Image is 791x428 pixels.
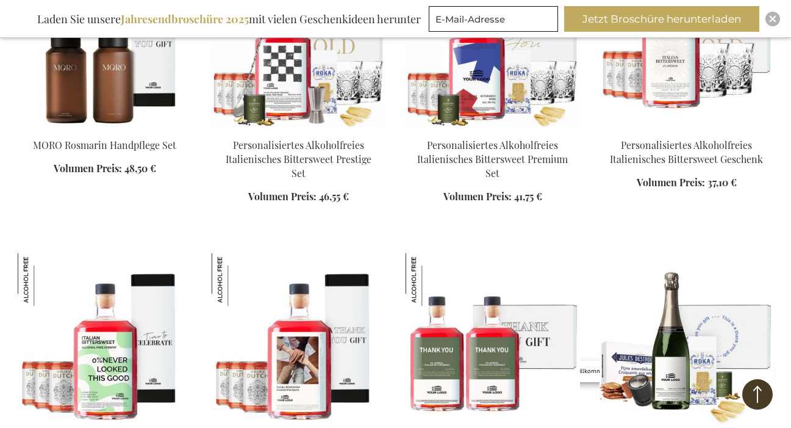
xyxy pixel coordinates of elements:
img: Personalised Non-Alcoholic Italian Bittersweet Set [212,253,386,424]
span: 37,10 € [707,176,737,189]
a: MORO Rosmarin Handpflege Set [33,139,176,151]
b: Jahresendbroschüre 2025 [121,12,249,26]
img: Personalised Non-Alcoholic Italian Bittersweet Set [18,253,192,424]
img: The Premium Bubbles & Bites Set [600,253,774,424]
span: Volumen Preis: [248,190,317,203]
img: Personalisiertes Alkoholfreies Italienisches Bittersweet Set [18,253,70,306]
div: Laden Sie unsere mit vielen Geschenkideen herunter [32,6,426,32]
button: Jetzt Broschüre herunterladen [564,6,759,32]
img: Personalised Non-Alcoholic Italian Bittersweet Duo Gift Set [406,253,580,424]
a: Personalisiertes Alkoholfreies Italienisches Bittersweet Geschenk [610,139,763,165]
span: 48,50 € [124,162,156,175]
a: Personalisiertes Alkoholfreies Italienisches Bittersweet Prestige Set Personalisiertes Alkoholfre... [212,123,386,135]
img: Personalisiertes Alkoholfreies Italienisches Bittersweet Duo-Geschenkset [406,253,458,306]
form: marketing offers and promotions [429,6,562,35]
a: Volumen Preis: 46,55 € [248,190,349,204]
a: Personalisiertes Alkoholfreies Italienisches Bittersweet Prestige Set [226,139,371,180]
a: Personalised Non-Alcoholic Italian Bittersweet Premium Set Personalisiertes Alkoholfreies Italien... [406,123,580,135]
a: MORO Rosemary Handcare Set [18,123,192,135]
img: Close [769,15,776,23]
span: Volumen Preis: [54,162,122,175]
span: 41,75 € [514,190,542,203]
a: Volumen Preis: 37,10 € [637,176,737,190]
input: E-Mail-Adresse [429,6,558,32]
a: Volumen Preis: 48,50 € [54,162,156,176]
span: Volumen Preis: [443,190,512,203]
a: Volumen Preis: 41,75 € [443,190,542,204]
span: 46,55 € [319,190,349,203]
img: Personalisiertes Alkoholfreies Italienisches Bittersweet Set [212,253,264,306]
span: Volumen Preis: [637,176,705,189]
div: Close [765,12,780,26]
a: Personalisiertes Alkoholfreies Italienisches Bittersweet Premium Set [417,139,568,180]
a: Personalised Non-Alcoholic Italian Bittersweet Gift Personalisiertes Alkoholfreies Italienisches ... [600,123,774,135]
